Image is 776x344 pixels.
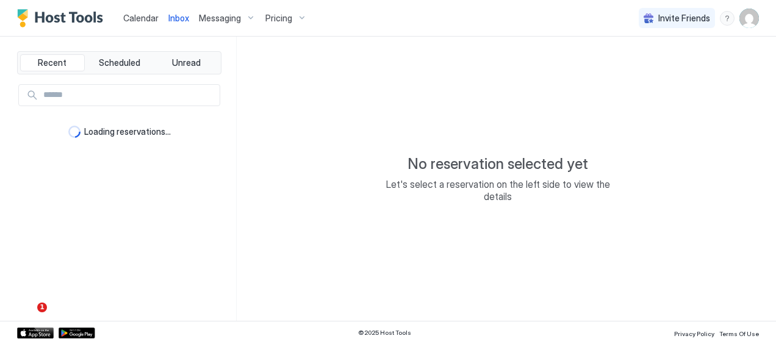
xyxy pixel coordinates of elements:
span: Let's select a reservation on the left side to view the details [376,178,620,202]
span: No reservation selected yet [408,155,588,173]
span: Privacy Policy [674,330,714,337]
iframe: Intercom live chat [12,303,41,332]
div: tab-group [17,51,221,74]
span: 1 [37,303,47,312]
button: Scheduled [87,54,152,71]
span: Calendar [123,13,159,23]
span: Recent [38,57,66,68]
a: Privacy Policy [674,326,714,339]
span: Scheduled [99,57,140,68]
span: Invite Friends [658,13,710,24]
a: Inbox [168,12,189,24]
a: Host Tools Logo [17,9,109,27]
span: © 2025 Host Tools [358,329,411,337]
a: App Store [17,328,54,339]
button: Unread [154,54,218,71]
button: Recent [20,54,85,71]
div: User profile [739,9,759,28]
span: Inbox [168,13,189,23]
span: Pricing [265,13,292,24]
input: Input Field [38,85,220,106]
span: Unread [172,57,201,68]
div: loading [68,126,81,138]
span: Terms Of Use [719,330,759,337]
a: Terms Of Use [719,326,759,339]
div: menu [720,11,735,26]
a: Calendar [123,12,159,24]
a: Google Play Store [59,328,95,339]
span: Loading reservations... [84,126,171,137]
span: Messaging [199,13,241,24]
